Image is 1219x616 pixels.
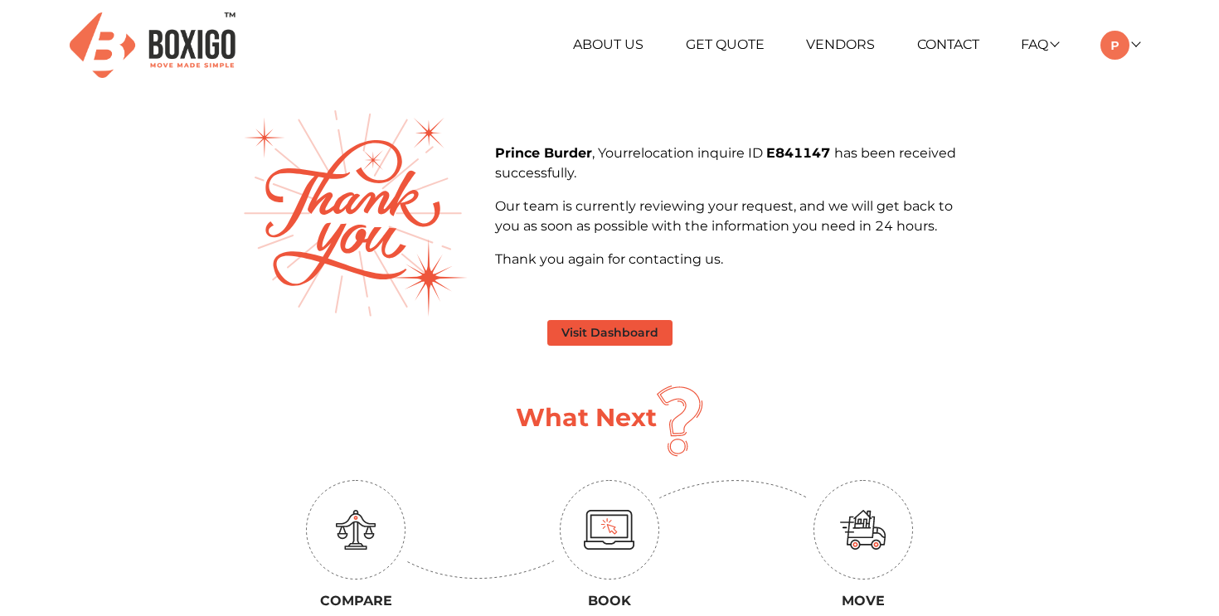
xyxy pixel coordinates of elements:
[659,480,809,499] img: down
[917,36,979,52] a: Contact
[806,36,875,52] a: Vendors
[560,480,659,580] img: circle
[766,145,834,161] b: E841147
[584,510,635,550] img: monitor
[573,36,643,52] a: About Us
[495,250,978,269] p: Thank you again for contacting us.
[336,510,376,550] img: education
[547,320,673,346] button: Visit Dashboard
[70,12,236,78] img: Boxigo
[495,593,724,609] h3: Book
[495,143,978,183] p: , Your inquire ID has been received successfully.
[840,510,886,550] img: move
[628,145,697,161] span: relocation
[686,36,765,52] a: Get Quote
[516,403,657,433] h1: What Next
[749,593,978,609] h3: Move
[241,593,470,609] h3: Compare
[406,560,555,580] img: up
[657,386,703,457] img: question
[495,196,978,236] p: Our team is currently reviewing your request, and we will get back to you as soon as possible wit...
[244,110,468,317] img: thank-you
[813,480,913,580] img: circle
[495,145,592,161] b: Prince Burder
[306,480,406,580] img: circle
[1021,36,1058,52] a: FAQ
